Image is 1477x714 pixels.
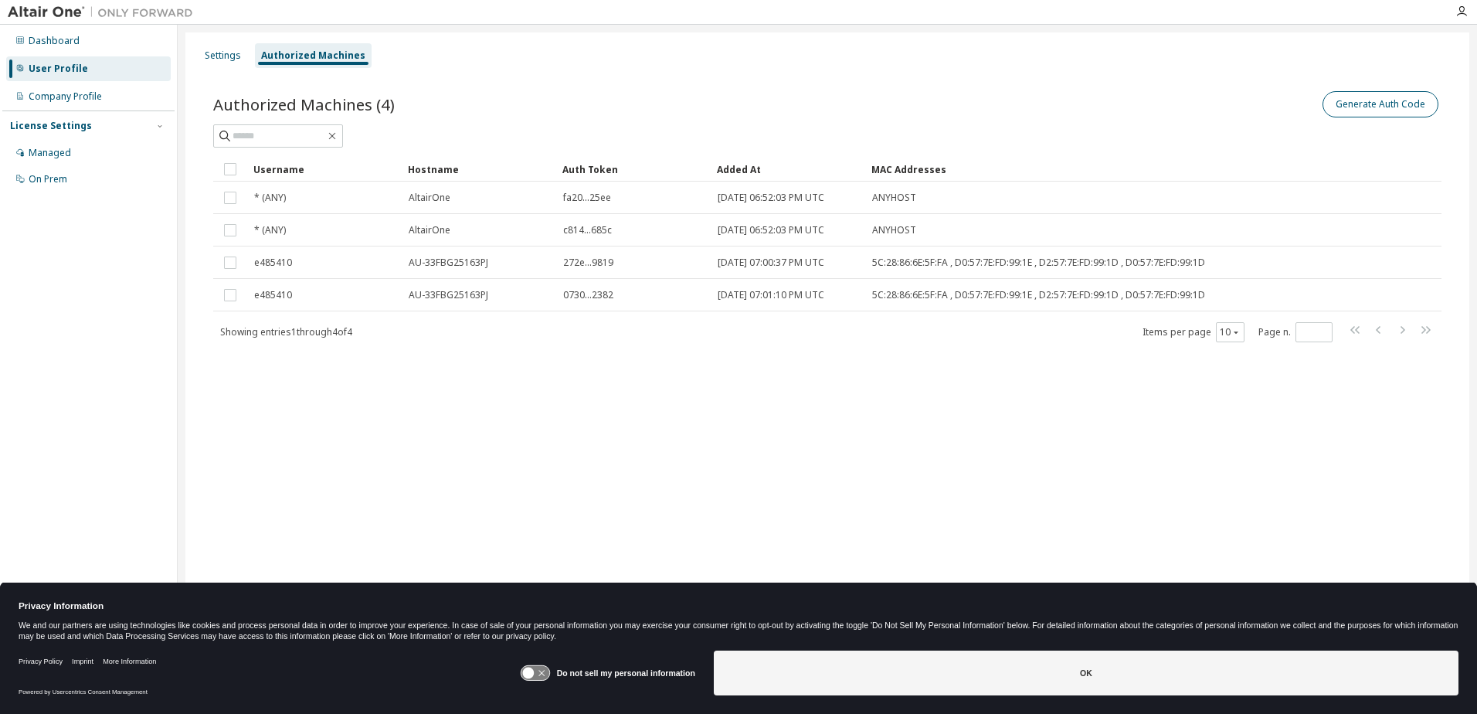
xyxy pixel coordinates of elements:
span: e485410 [254,289,292,301]
span: ANYHOST [872,224,916,236]
span: ANYHOST [872,192,916,204]
span: AU-33FBG25163PJ [409,289,488,301]
span: [DATE] 07:01:10 PM UTC [718,289,824,301]
span: Authorized Machines (4) [213,93,395,115]
button: Generate Auth Code [1323,91,1438,117]
span: [DATE] 07:00:37 PM UTC [718,257,824,269]
div: Added At [717,157,859,182]
div: On Prem [29,173,67,185]
span: Page n. [1258,322,1333,342]
div: MAC Addresses [871,157,1279,182]
div: License Settings [10,120,92,132]
div: Dashboard [29,35,80,47]
div: Managed [29,147,71,159]
span: e485410 [254,257,292,269]
span: c814...685c [563,224,612,236]
div: User Profile [29,63,88,75]
div: Settings [205,49,241,62]
span: AltairOne [409,224,450,236]
span: 0730...2382 [563,289,613,301]
div: Hostname [408,157,550,182]
span: * (ANY) [254,192,286,204]
span: AU-33FBG25163PJ [409,257,488,269]
span: Showing entries 1 through 4 of 4 [220,325,352,338]
span: 5C:28:86:6E:5F:FA , D0:57:7E:FD:99:1E , D2:57:7E:FD:99:1D , D0:57:7E:FD:99:1D [872,257,1205,269]
button: 10 [1220,326,1241,338]
span: AltairOne [409,192,450,204]
img: Altair One [8,5,201,20]
div: Username [253,157,396,182]
span: fa20...25ee [563,192,611,204]
div: Authorized Machines [261,49,365,62]
span: 272e...9819 [563,257,613,269]
span: 5C:28:86:6E:5F:FA , D0:57:7E:FD:99:1E , D2:57:7E:FD:99:1D , D0:57:7E:FD:99:1D [872,289,1205,301]
div: Auth Token [562,157,705,182]
span: [DATE] 06:52:03 PM UTC [718,224,824,236]
span: [DATE] 06:52:03 PM UTC [718,192,824,204]
span: Items per page [1143,322,1244,342]
span: * (ANY) [254,224,286,236]
div: Company Profile [29,90,102,103]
